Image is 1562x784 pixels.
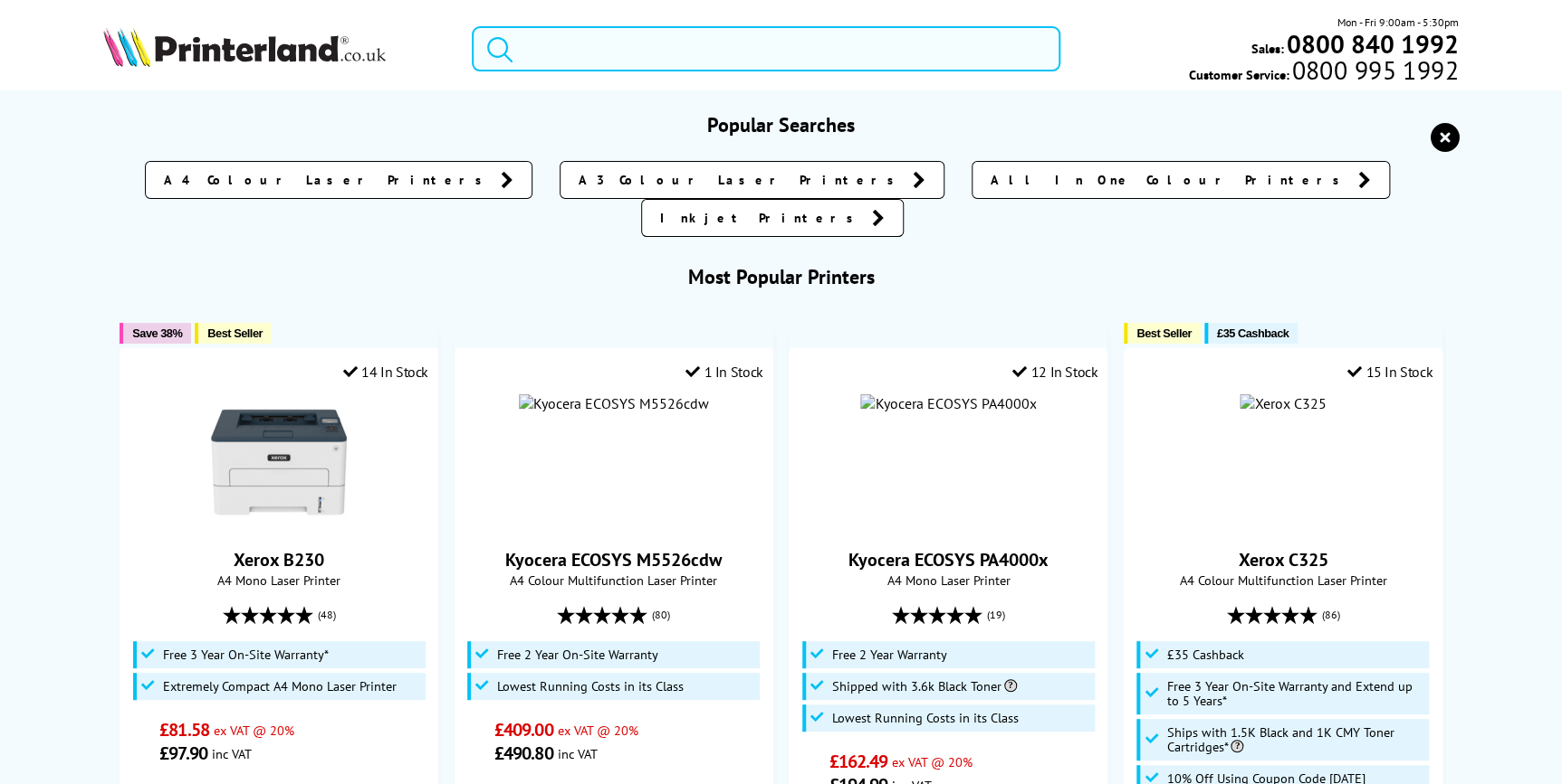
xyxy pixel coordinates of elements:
h3: Popular Searches [103,112,1459,137]
span: A4 Colour Multifunction Laser Printer [465,571,763,589]
a: Xerox C325 [1238,548,1327,571]
div: 14 In Stock [343,363,428,381]
a: Kyocera ECOSYS PA4000x [848,548,1049,571]
img: Kyocera ECOSYS PA4000x [860,394,1036,412]
span: Customer Service: [1188,61,1458,83]
a: A3 Colour Laser Printers [560,161,944,199]
a: All In One Colour Printers [972,161,1390,199]
span: Free 2 Year Warranty [832,647,947,662]
span: Ships with 1.5K Black and 1K CMY Toner Cartridges* [1166,725,1424,754]
span: £35 Cashback [1217,326,1289,340]
span: Mon - Fri 9:00am - 5:30pm [1337,14,1459,31]
span: £97.90 [159,741,207,765]
button: Save 38% [120,323,191,344]
span: ex VAT @ 20% [558,722,638,739]
span: (86) [1321,598,1339,632]
img: Xerox C325 [1240,394,1326,412]
button: Best Seller [195,323,272,344]
a: Xerox B230 [211,515,347,534]
span: 0800 995 1992 [1289,61,1458,79]
span: Free 3 Year On-Site Warranty* [163,647,329,662]
img: Xerox B230 [211,394,347,530]
span: £409.00 [494,718,553,741]
span: A4 Colour Laser Printers [164,171,492,189]
span: (19) [987,598,1005,632]
span: Sales: [1251,40,1284,57]
input: Search pr [472,26,1060,71]
h3: Most Popular Printers [103,264,1459,289]
a: Xerox B230 [234,548,324,571]
span: inc VAT [558,745,598,762]
span: Extremely Compact A4 Mono Laser Printer [163,679,397,694]
span: A4 Mono Laser Printer [799,571,1097,589]
span: A4 Colour Multifunction Laser Printer [1134,571,1433,589]
b: 0800 840 1992 [1287,27,1459,61]
span: ex VAT @ 20% [214,722,294,739]
a: Printerland Logo [103,27,448,71]
a: Inkjet Printers [641,199,904,237]
a: Kyocera ECOSYS M5526cdw [505,548,722,571]
span: Free 2 Year On-Site Warranty [497,647,658,662]
span: £162.49 [829,750,887,773]
span: Free 3 Year On-Site Warranty and Extend up to 5 Years* [1166,679,1424,708]
div: 12 In Stock [1012,363,1097,381]
span: Inkjet Printers [660,209,863,227]
div: 15 In Stock [1347,363,1433,381]
span: Best Seller [207,326,263,340]
img: Printerland Logo [103,27,386,67]
span: A4 Mono Laser Printer [129,571,428,589]
button: £35 Cashback [1204,323,1298,344]
span: All In One Colour Printers [991,171,1349,189]
span: (80) [652,598,670,632]
div: 1 In Stock [685,363,763,381]
span: ex VAT @ 20% [892,753,973,770]
a: A4 Colour Laser Printers [145,161,532,199]
span: Lowest Running Costs in its Class [497,679,684,694]
span: £490.80 [494,741,553,765]
span: Lowest Running Costs in its Class [832,711,1019,725]
span: Save 38% [132,326,182,340]
button: Best Seller [1124,323,1201,344]
a: 0800 840 1992 [1284,35,1459,52]
span: inc VAT [212,745,252,762]
span: £35 Cashback [1166,647,1243,662]
span: A3 Colour Laser Printers [579,171,904,189]
span: Shipped with 3.6k Black Toner [832,679,1017,694]
span: (48) [318,598,336,632]
img: Kyocera ECOSYS M5526cdw [519,394,709,412]
span: Best Seller [1136,326,1192,340]
span: £81.58 [159,718,209,741]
